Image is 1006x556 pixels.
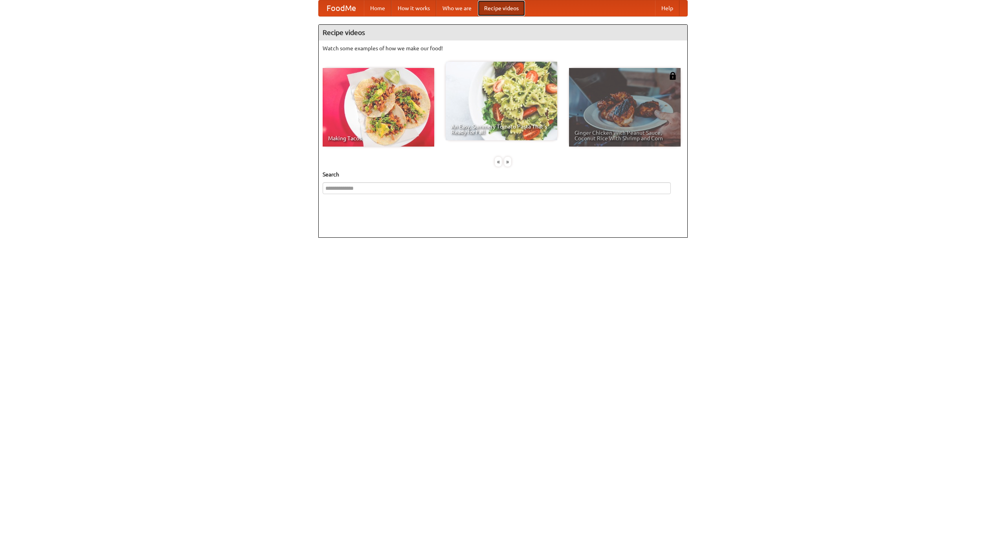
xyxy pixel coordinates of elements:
a: FoodMe [319,0,364,16]
a: Who we are [436,0,478,16]
a: Recipe videos [478,0,525,16]
div: » [504,157,511,167]
span: An Easy, Summery Tomato Pasta That's Ready for Fall [451,124,552,135]
a: An Easy, Summery Tomato Pasta That's Ready for Fall [446,62,557,140]
div: « [495,157,502,167]
p: Watch some examples of how we make our food! [323,44,683,52]
span: Making Tacos [328,136,429,141]
a: Making Tacos [323,68,434,147]
a: Help [655,0,679,16]
h5: Search [323,171,683,178]
h4: Recipe videos [319,25,687,40]
a: How it works [391,0,436,16]
a: Home [364,0,391,16]
img: 483408.png [669,72,677,80]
